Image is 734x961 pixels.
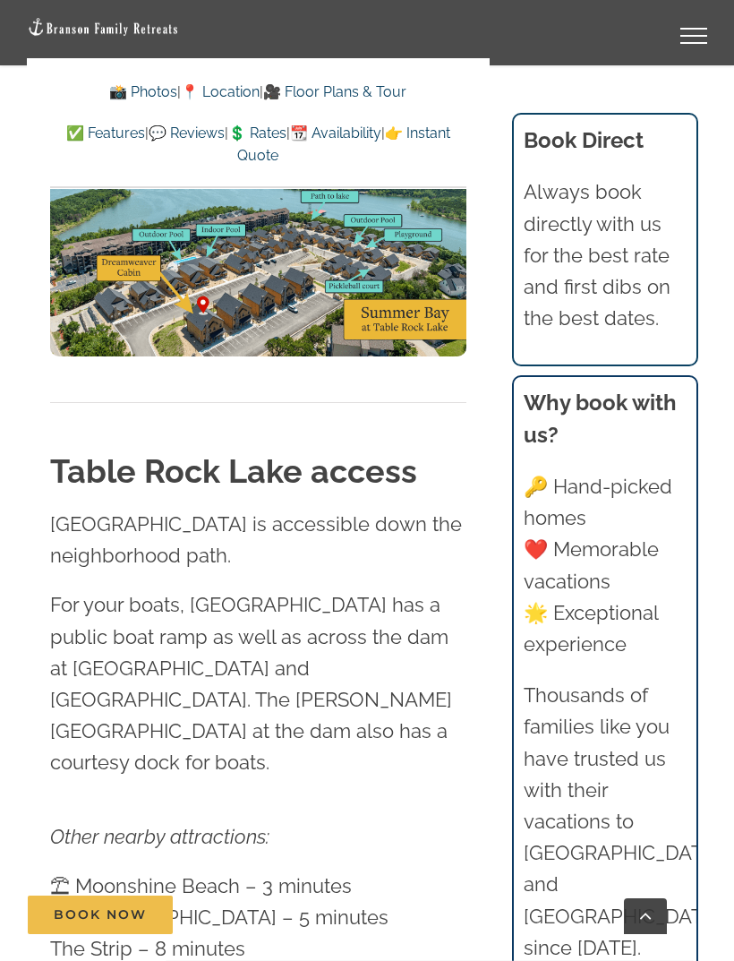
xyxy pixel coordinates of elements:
[109,83,177,100] a: 📸 Photos
[524,471,686,660] p: 🔑 Hand-picked homes ❤️ Memorable vacations 🌟 Exceptional experience
[290,124,381,142] a: 📆 Availability
[50,509,466,571] p: [GEOGRAPHIC_DATA] is accessible down the neighborhood path.
[66,124,145,142] a: ✅ Features
[658,28,730,44] a: Toggle Menu
[524,387,686,451] h3: Why book with us?
[50,589,466,778] p: For your boats, [GEOGRAPHIC_DATA] has a public boat ramp as well as across the dam at [GEOGRAPHIC...
[228,124,286,142] a: 💲 Rates
[50,825,269,848] em: Other nearby attractions:
[524,127,644,153] b: Book Direct
[149,124,225,142] a: 💬 Reviews
[27,17,179,38] img: Branson Family Retreats Logo
[50,122,466,356] img: Summer Bay at Table Rock Lake Branson Family Retreats vacation homes
[50,81,466,104] p: | |
[181,83,260,100] a: 📍 Location
[237,124,450,165] a: 👉 Instant Quote
[54,907,147,922] span: Book Now
[50,452,417,490] strong: Table Rock Lake access
[50,122,466,167] p: | | | |
[28,896,173,934] a: Book Now
[524,176,686,334] p: Always book directly with us for the best rate and first dibs on the best dates.
[263,83,406,100] a: 🎥 Floor Plans & Tour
